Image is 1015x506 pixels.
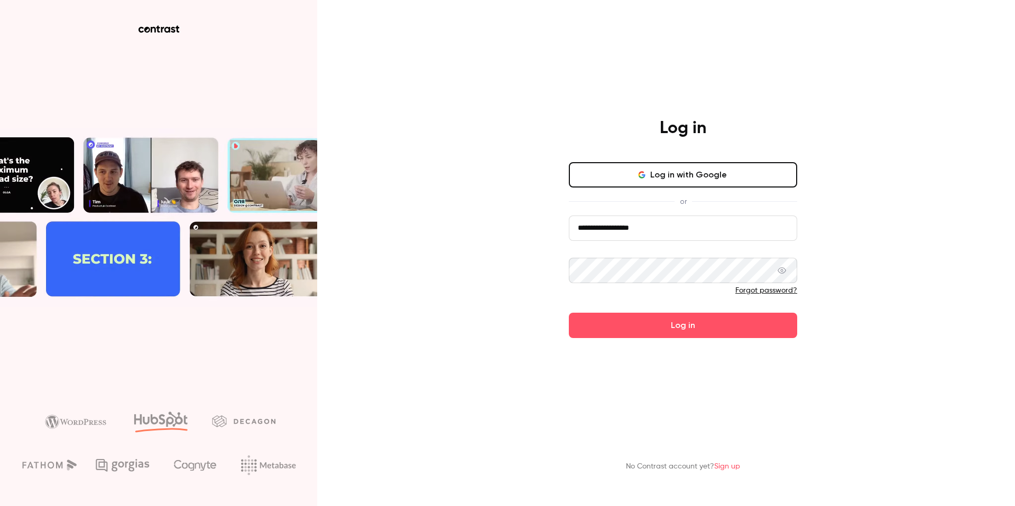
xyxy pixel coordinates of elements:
[735,287,797,294] a: Forgot password?
[660,118,706,139] h4: Log in
[714,463,740,470] a: Sign up
[569,162,797,188] button: Log in with Google
[569,313,797,338] button: Log in
[212,415,275,427] img: decagon
[675,196,692,207] span: or
[626,461,740,472] p: No Contrast account yet?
